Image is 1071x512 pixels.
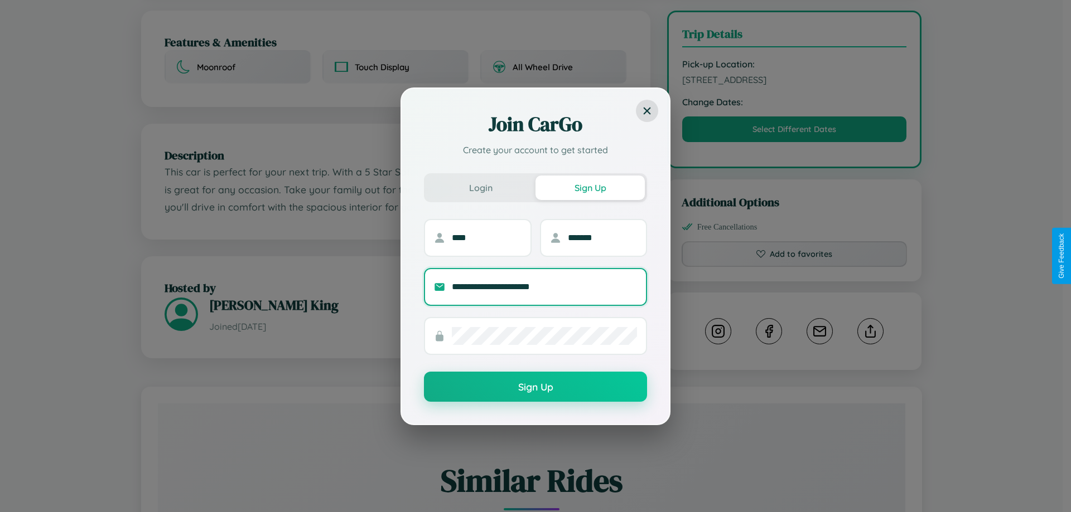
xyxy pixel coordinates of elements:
p: Create your account to get started [424,143,647,157]
button: Sign Up [424,372,647,402]
button: Login [426,175,535,200]
h2: Join CarGo [424,111,647,138]
div: Give Feedback [1058,233,1065,279]
button: Sign Up [535,175,645,200]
